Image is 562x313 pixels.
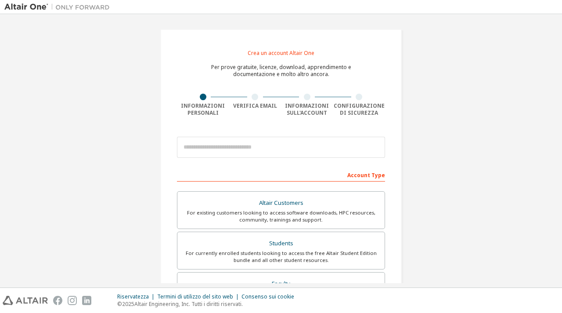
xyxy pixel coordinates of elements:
[4,3,114,11] img: Altair Uno
[183,237,379,250] div: Students
[177,167,385,182] div: Account Type
[181,102,225,116] font: Informazioni personali
[183,197,379,209] div: Altair Customers
[241,293,294,300] font: Consenso sui cookie
[68,296,77,305] img: instagram.svg
[285,102,329,116] font: Informazioni sull'account
[53,296,62,305] img: facebook.svg
[3,296,48,305] img: altair_logo.svg
[183,250,379,264] div: For currently enrolled students looking to access the free Altair Student Edition bundle and all ...
[183,278,379,290] div: Faculty
[134,300,243,308] font: Altair Engineering, Inc. Tutti i diritti riservati.
[122,300,134,308] font: 2025
[248,49,314,57] font: Crea un account Altair One
[334,102,385,116] font: Configurazione di sicurezza
[157,293,233,300] font: Termini di utilizzo del sito web
[117,293,149,300] font: Riservatezza
[233,70,329,78] font: documentazione e molto altro ancora.
[233,102,277,109] font: Verifica email
[117,300,122,308] font: ©
[82,296,91,305] img: linkedin.svg
[183,209,379,223] div: For existing customers looking to access software downloads, HPC resources, community, trainings ...
[211,63,351,71] font: Per prove gratuite, licenze, download, apprendimento e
